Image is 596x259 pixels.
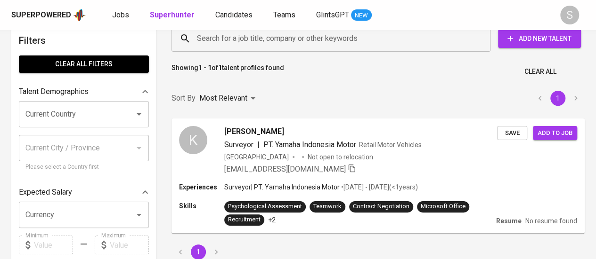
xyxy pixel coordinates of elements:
p: Please select a Country first [25,163,142,172]
span: [PERSON_NAME] [224,126,284,137]
div: Microsoft Office [421,202,465,211]
div: [GEOGRAPHIC_DATA] [224,152,289,162]
p: Most Relevant [199,93,247,104]
span: Add to job [538,128,572,139]
p: Sort By [171,93,196,104]
span: Candidates [215,10,253,19]
div: Contract Negotiation [353,202,409,211]
button: Save [497,126,527,141]
div: K [179,126,207,154]
div: S [560,6,579,24]
a: Superpoweredapp logo [11,8,86,22]
span: Clear All filters [26,58,141,70]
button: Open [132,208,146,221]
nav: pagination navigation [531,91,585,106]
button: page 1 [550,91,565,106]
button: Add to job [533,126,577,141]
span: [EMAIL_ADDRESS][DOMAIN_NAME] [224,165,346,173]
button: Add New Talent [498,29,581,48]
span: | [257,139,260,150]
b: 1 [218,64,222,71]
span: Surveyor [224,140,253,149]
h6: Filters [19,33,149,48]
span: Save [502,128,523,139]
span: Jobs [112,10,129,19]
div: Talent Demographics [19,82,149,101]
button: Clear All filters [19,55,149,73]
a: Superhunter [150,9,196,21]
p: Surveyor | PT. Yamaha Indonesia Motor [224,182,340,192]
a: K[PERSON_NAME]Surveyor|PT. Yamaha Indonesia MotorRetail Motor Vehicles[GEOGRAPHIC_DATA]Not open t... [171,118,585,233]
b: 1 - 1 [198,64,212,71]
button: Clear All [521,63,560,80]
div: Teamwork [313,202,342,211]
a: Candidates [215,9,254,21]
div: Psychological Assessment [228,202,302,211]
p: No resume found [525,216,577,226]
p: Resume [496,216,522,226]
span: Retail Motor Vehicles [359,141,422,149]
p: Skills [179,201,224,211]
a: Jobs [112,9,131,21]
img: app logo [73,8,86,22]
p: Not open to relocation [308,152,373,162]
p: Experiences [179,182,224,192]
b: Superhunter [150,10,195,19]
a: Teams [273,9,297,21]
a: GlintsGPT NEW [316,9,372,21]
div: Most Relevant [199,90,259,107]
input: Value [34,235,73,254]
p: +2 [268,215,276,225]
p: Talent Demographics [19,86,89,97]
input: Value [110,235,149,254]
span: NEW [351,11,372,20]
span: Add New Talent [506,33,573,45]
span: Teams [273,10,295,19]
span: PT. Yamaha Indonesia Motor [263,140,356,149]
p: Expected Salary [19,187,72,198]
div: Recruitment [228,215,261,224]
button: Open [132,108,146,121]
p: Showing of talent profiles found [171,63,284,80]
div: Expected Salary [19,183,149,202]
p: • [DATE] - [DATE] ( <1 years ) [340,182,418,192]
span: GlintsGPT [316,10,349,19]
span: Clear All [524,66,556,78]
div: Superpowered [11,10,71,21]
